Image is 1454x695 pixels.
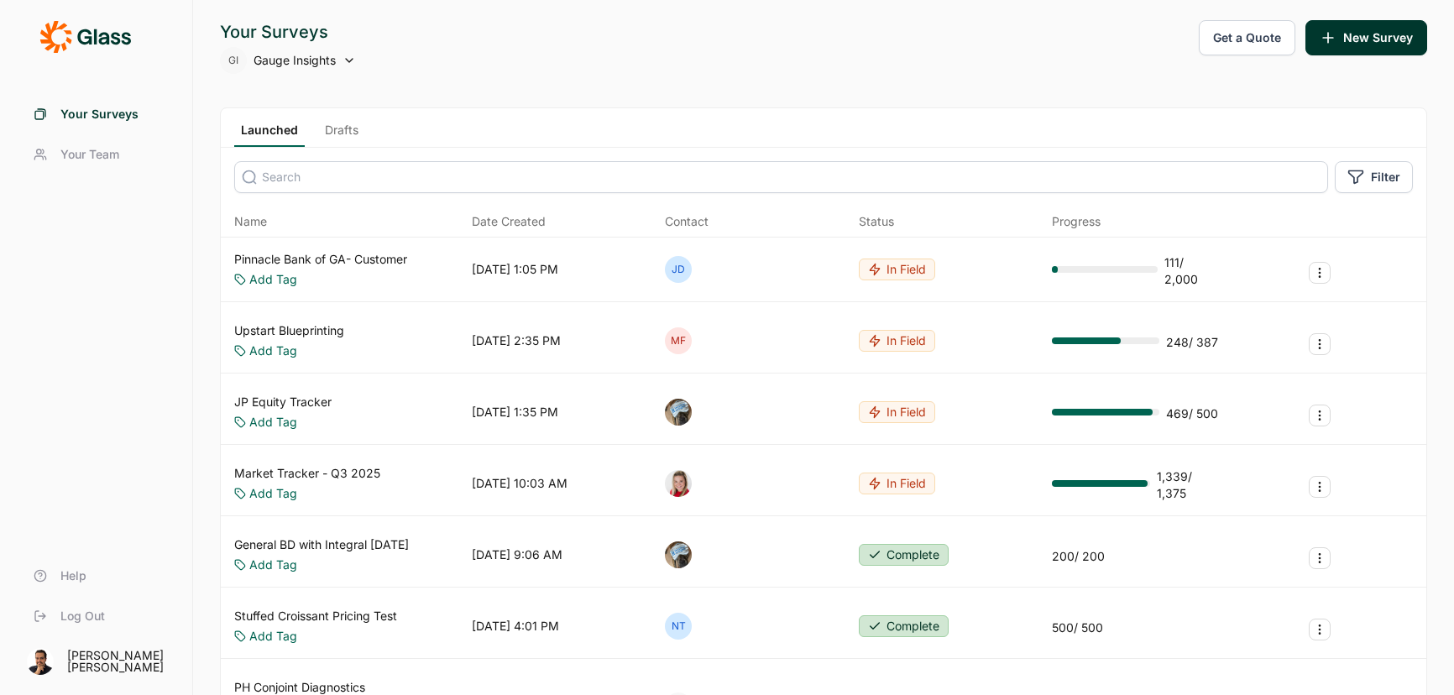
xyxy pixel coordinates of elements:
[220,20,356,44] div: Your Surveys
[859,259,935,280] button: In Field
[1309,619,1331,640] button: Survey Actions
[859,615,949,637] button: Complete
[1309,262,1331,284] button: Survey Actions
[318,122,365,147] a: Drafts
[1166,334,1218,351] div: 248 / 387
[249,485,297,502] a: Add Tag
[1052,213,1101,230] div: Progress
[60,608,105,624] span: Log Out
[1309,333,1331,355] button: Survey Actions
[665,541,692,568] img: ocn8z7iqvmiiaveqkfqd.png
[859,330,935,352] button: In Field
[1157,468,1219,502] div: 1,339 / 1,375
[234,465,380,482] a: Market Tracker - Q3 2025
[249,271,297,288] a: Add Tag
[1305,20,1427,55] button: New Survey
[234,322,344,339] a: Upstart Blueprinting
[1052,548,1105,565] div: 200 / 200
[249,557,297,573] a: Add Tag
[254,52,336,69] span: Gauge Insights
[859,213,894,230] div: Status
[234,161,1328,193] input: Search
[249,414,297,431] a: Add Tag
[1166,405,1218,422] div: 469 / 500
[249,628,297,645] a: Add Tag
[234,122,305,147] a: Launched
[60,146,119,163] span: Your Team
[1164,254,1220,288] div: 111 / 2,000
[249,342,297,359] a: Add Tag
[1335,161,1413,193] button: Filter
[859,544,949,566] button: Complete
[1309,405,1331,426] button: Survey Actions
[472,618,559,635] div: [DATE] 4:01 PM
[472,404,558,421] div: [DATE] 1:35 PM
[60,567,86,584] span: Help
[1052,619,1103,636] div: 500 / 500
[665,399,692,426] img: ocn8z7iqvmiiaveqkfqd.png
[67,650,172,673] div: [PERSON_NAME] [PERSON_NAME]
[1199,20,1295,55] button: Get a Quote
[234,213,267,230] span: Name
[472,546,562,563] div: [DATE] 9:06 AM
[472,332,561,349] div: [DATE] 2:35 PM
[859,473,935,494] button: In Field
[665,613,692,640] div: NT
[665,327,692,354] div: MF
[234,536,409,553] a: General BD with Integral [DATE]
[1309,547,1331,569] button: Survey Actions
[472,475,567,492] div: [DATE] 10:03 AM
[220,47,247,74] div: GI
[27,648,54,675] img: amg06m4ozjtcyqqhuw5b.png
[60,106,139,123] span: Your Surveys
[665,256,692,283] div: JD
[1371,169,1400,186] span: Filter
[472,213,546,230] span: Date Created
[234,251,407,268] a: Pinnacle Bank of GA- Customer
[1309,476,1331,498] button: Survey Actions
[234,394,332,410] a: JP Equity Tracker
[472,261,558,278] div: [DATE] 1:05 PM
[665,213,709,230] div: Contact
[234,608,397,624] a: Stuffed Croissant Pricing Test
[665,470,692,497] img: xuxf4ugoqyvqjdx4ebsr.png
[859,401,935,423] button: In Field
